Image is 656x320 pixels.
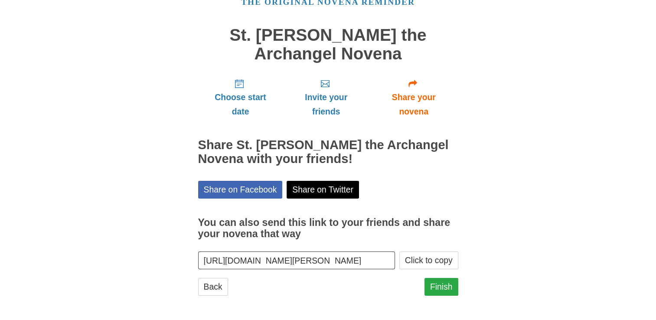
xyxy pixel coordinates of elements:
[283,72,369,123] a: Invite your friends
[424,278,458,296] a: Finish
[369,72,458,123] a: Share your novena
[198,217,458,239] h3: You can also send this link to your friends and share your novena that way
[287,181,359,199] a: Share on Twitter
[198,26,458,63] h1: St. [PERSON_NAME] the Archangel Novena
[399,251,458,269] button: Click to copy
[198,72,283,123] a: Choose start date
[378,90,450,119] span: Share your novena
[198,138,458,166] h2: Share St. [PERSON_NAME] the Archangel Novena with your friends!
[291,90,360,119] span: Invite your friends
[198,181,283,199] a: Share on Facebook
[198,278,228,296] a: Back
[207,90,274,119] span: Choose start date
